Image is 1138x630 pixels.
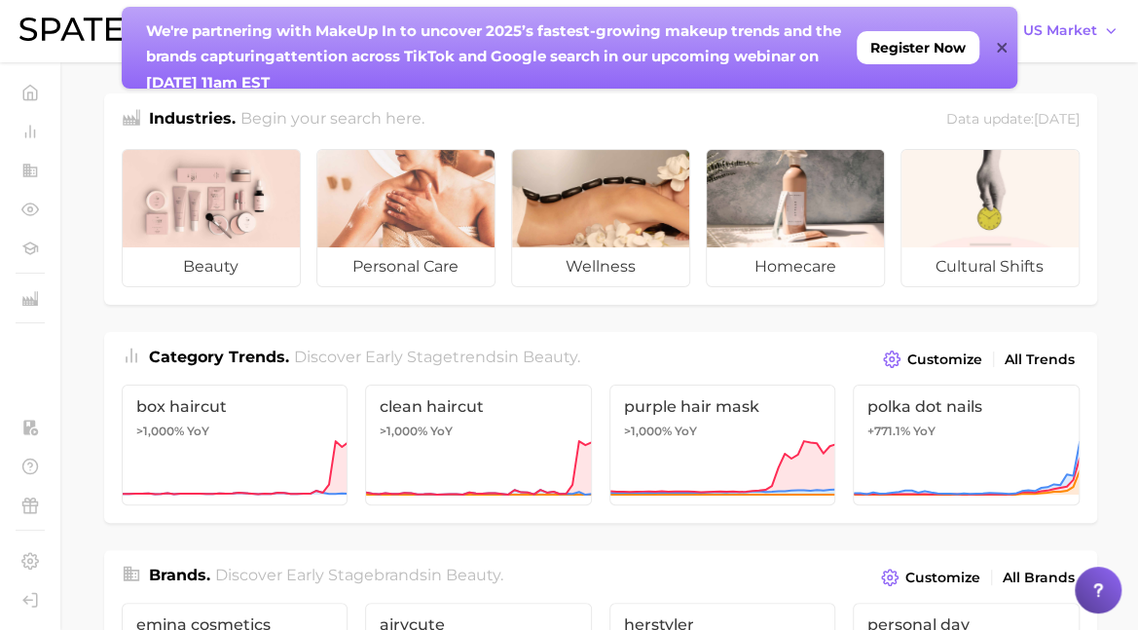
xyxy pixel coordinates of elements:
[1005,352,1075,368] span: All Trends
[905,570,980,586] span: Customize
[946,107,1080,133] div: Data update: [DATE]
[215,566,503,584] span: Discover Early Stage brands in .
[430,424,453,439] span: YoY
[706,149,885,287] a: homecare
[1000,347,1080,373] a: All Trends
[900,149,1080,287] a: cultural shifts
[675,424,697,439] span: YoY
[187,424,209,439] span: YoY
[149,107,236,133] h1: Industries.
[317,247,495,286] span: personal care
[1003,570,1075,586] span: All Brands
[913,424,936,439] span: YoY
[123,247,300,286] span: beauty
[240,107,424,133] h2: Begin your search here.
[136,397,334,416] span: box haircut
[149,566,210,584] span: Brands .
[380,397,577,416] span: clean haircut
[523,348,577,366] span: beauty
[380,424,427,438] span: >1,000%
[16,585,45,614] a: Log out. Currently logged in with e-mail amanda.pittman@loreal.com.
[876,564,984,591] button: Customize
[122,385,349,505] a: box haircut>1,000% YoY
[624,397,822,416] span: purple hair mask
[122,149,301,287] a: beauty
[512,247,689,286] span: wellness
[446,566,500,584] span: beauty
[624,424,672,438] span: >1,000%
[970,19,1123,44] button: ShowUS Market
[907,352,982,368] span: Customize
[511,149,690,287] a: wellness
[609,385,836,505] a: purple hair mask>1,000% YoY
[149,348,289,366] span: Category Trends .
[901,247,1079,286] span: cultural shifts
[294,348,580,366] span: Discover Early Stage trends in .
[1023,25,1097,36] span: US Market
[867,397,1065,416] span: polka dot nails
[853,385,1080,505] a: polka dot nails+771.1% YoY
[998,565,1080,591] a: All Brands
[365,385,592,505] a: clean haircut>1,000% YoY
[867,424,910,438] span: +771.1%
[707,247,884,286] span: homecare
[878,346,986,373] button: Customize
[316,149,496,287] a: personal care
[19,18,123,41] img: SPATE
[136,424,184,438] span: >1,000%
